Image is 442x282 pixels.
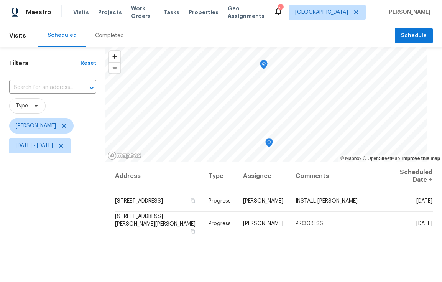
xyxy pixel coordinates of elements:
[260,60,268,72] div: Map marker
[384,8,430,16] span: [PERSON_NAME]
[115,162,202,190] th: Address
[9,27,26,44] span: Visits
[109,62,120,73] button: Zoom out
[109,63,120,73] span: Zoom out
[115,198,163,204] span: [STREET_ADDRESS]
[401,31,427,41] span: Schedule
[416,198,432,204] span: [DATE]
[189,8,219,16] span: Properties
[115,213,196,226] span: [STREET_ADDRESS][PERSON_NAME][PERSON_NAME]
[209,221,231,226] span: Progress
[243,221,283,226] span: [PERSON_NAME]
[109,51,120,62] button: Zoom in
[16,122,56,130] span: [PERSON_NAME]
[131,5,154,20] span: Work Orders
[340,156,361,161] a: Mapbox
[98,8,122,16] span: Projects
[289,162,385,190] th: Comments
[202,162,237,190] th: Type
[265,138,273,150] div: Map marker
[9,82,75,94] input: Search for an address...
[163,10,179,15] span: Tasks
[243,198,283,204] span: [PERSON_NAME]
[385,162,433,190] th: Scheduled Date ↑
[278,5,283,12] div: 26
[48,31,77,39] div: Scheduled
[395,28,433,44] button: Schedule
[296,221,323,226] span: PROGRESS
[189,228,196,234] button: Copy Address
[295,8,348,16] span: [GEOGRAPHIC_DATA]
[237,162,289,190] th: Assignee
[95,32,124,40] div: Completed
[16,102,28,110] span: Type
[9,59,81,67] h1: Filters
[26,8,51,16] span: Maestro
[105,47,427,162] canvas: Map
[189,197,196,204] button: Copy Address
[296,198,358,204] span: INSTALL [PERSON_NAME]
[16,142,53,150] span: [DATE] - [DATE]
[81,59,96,67] div: Reset
[416,221,432,226] span: [DATE]
[108,151,141,160] a: Mapbox homepage
[209,198,231,204] span: Progress
[228,5,265,20] span: Geo Assignments
[363,156,400,161] a: OpenStreetMap
[73,8,89,16] span: Visits
[86,82,97,93] button: Open
[402,156,440,161] a: Improve this map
